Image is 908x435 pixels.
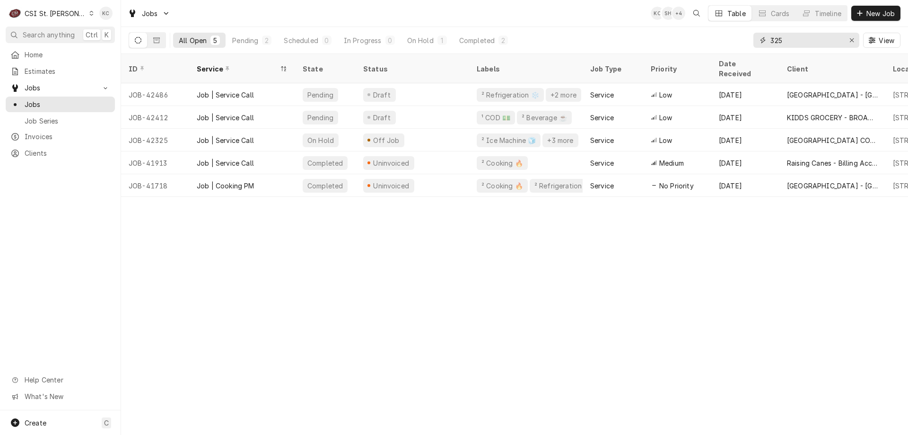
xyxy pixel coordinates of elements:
span: Jobs [25,83,96,93]
div: 0 [324,36,330,45]
div: [DATE] [711,106,779,129]
div: Timeline [815,9,841,18]
div: Service [590,113,614,123]
div: Job | Service Call [197,158,254,168]
span: Ctrl [86,30,98,40]
div: SH [662,7,675,20]
div: Table [727,9,746,18]
div: 1 [439,36,445,45]
a: Job Series [6,113,115,129]
div: In Progress [344,36,382,45]
span: Medium [659,158,684,168]
div: [DATE] [711,83,779,106]
div: Service [590,181,614,191]
div: Sydney Hankins's Avatar [662,7,675,20]
div: Job | Service Call [197,113,254,123]
div: State [303,64,348,74]
span: Search anything [23,30,75,40]
a: Invoices [6,129,115,144]
div: KC [651,7,664,20]
button: Open search [689,6,704,21]
div: KIDDS GROCERY - BROADWAY ST [787,113,878,123]
a: Go to Jobs [124,6,174,21]
div: [GEOGRAPHIC_DATA] - [GEOGRAPHIC_DATA] [787,181,878,191]
span: Low [659,90,672,100]
div: [GEOGRAPHIC_DATA] - [GEOGRAPHIC_DATA] [787,90,878,100]
div: JOB-41913 [121,151,189,174]
div: 5 [212,36,218,45]
div: [DATE] [711,174,779,197]
div: Cards [771,9,790,18]
a: Go to What's New [6,389,115,404]
div: Completed [306,181,344,191]
div: Job | Cooking PM [197,181,254,191]
div: ² Refrigeration ❄️ [533,181,593,191]
div: Pending [306,113,334,123]
div: JOB-42412 [121,106,189,129]
div: ID [129,64,180,74]
span: View [877,36,896,45]
div: Draft [372,90,392,100]
div: Completed [459,36,495,45]
div: Job | Service Call [197,135,254,145]
span: Help Center [25,375,109,385]
div: Raising Canes - Billing Account [787,158,878,168]
div: 0 [387,36,393,45]
div: + 4 [672,7,685,20]
div: On Hold [306,135,335,145]
div: Job Type [590,64,636,74]
div: Service [590,135,614,145]
div: [DATE] [711,151,779,174]
a: Jobs [6,97,115,112]
div: Service [590,90,614,100]
span: New Job [864,9,897,18]
div: Service [197,64,278,74]
div: C [9,7,22,20]
span: Jobs [25,99,110,109]
span: C [104,418,109,428]
button: Search anythingCtrlK [6,27,115,43]
div: Draft [372,113,392,123]
div: Priority [651,64,702,74]
span: K [105,30,109,40]
div: Job | Service Call [197,90,254,100]
div: KC [99,7,113,20]
div: ² Beverage ☕️ [521,113,568,123]
span: Estimates [25,66,110,76]
div: Uninvoiced [372,158,410,168]
div: ² Cooking 🔥 [480,181,524,191]
div: ² Cooking 🔥 [480,158,524,168]
input: Keyword search [770,33,841,48]
span: Job Series [25,116,110,126]
div: On Hold [407,36,434,45]
button: View [863,33,900,48]
a: Estimates [6,63,115,79]
a: Go to Jobs [6,80,115,96]
button: Erase input [844,33,859,48]
div: JOB-42325 [121,129,189,151]
div: +2 more [550,90,577,100]
div: Uninvoiced [372,181,410,191]
span: Home [25,50,110,60]
button: New Job [851,6,900,21]
div: ² Ice Machine 🧊 [480,135,537,145]
div: Labels [477,64,575,74]
span: Low [659,113,672,123]
div: Kelly Christen's Avatar [99,7,113,20]
div: 2 [264,36,270,45]
span: Jobs [142,9,158,18]
div: Off Job [372,135,401,145]
div: ² Refrigeration ❄️ [480,90,540,100]
div: 2 [500,36,506,45]
a: Home [6,47,115,62]
span: Low [659,135,672,145]
div: ¹ COD 💵 [480,113,511,123]
div: Kelly Christen's Avatar [651,7,664,20]
span: What's New [25,391,109,401]
div: Client [787,64,876,74]
div: CSI St. Louis's Avatar [9,7,22,20]
div: Service [590,158,614,168]
div: [DATE] [711,129,779,151]
span: Create [25,419,46,427]
div: Completed [306,158,344,168]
